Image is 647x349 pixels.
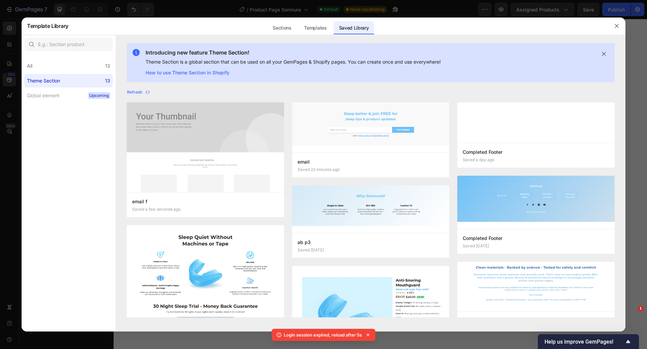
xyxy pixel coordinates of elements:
[132,198,279,206] p: email f
[638,306,643,311] span: 1
[292,102,450,152] img: -a-gempagesversionv7shop-id582585107668271729theme-section-id586020782988067675.jpg
[105,77,110,85] div: 13
[127,225,284,339] img: -a-gempagesversionv7shop-id582585107668271729theme-section-id583885051276559171.jpg
[27,77,60,85] div: Theme Section
[299,21,332,35] div: Templates
[463,148,609,156] p: Completed Footer
[127,89,150,95] div: Refresh
[298,167,340,172] p: Saved 22 minutes ago
[463,317,609,325] p: AB p1
[27,17,68,35] h2: Template Library
[146,48,441,57] p: Introducing new feature Theme Section!
[27,92,60,100] div: Global element
[457,102,615,109] img: -a-gempagesversionv7shop-id582585107668271729theme-section-id586099048348386139.jpg
[457,262,615,311] img: -a-gempagesversionv7shop-id582585107668271729theme-section-id586098014519558941.jpg
[545,339,624,345] span: Help us improve GemPages!
[27,62,32,70] div: All
[292,185,450,233] img: -a-gempagesversionv7shop-id582585107668271729theme-section-id586098035323306843.jpg
[24,38,113,51] input: E.g.: Section product
[463,234,609,242] p: Completed Footer
[457,176,615,229] img: -a-gempagesversionv7shop-id582585107668271729theme-section-id586101301008401091.jpg
[267,21,297,35] div: Sections
[127,102,284,192] img: Placeholder.png
[624,316,640,332] iframe: Intercom live chat
[334,21,374,35] div: Saved Library
[88,92,110,99] span: Upcoming
[146,58,441,66] p: Theme Section is a global section that can be used on all your GemPages & Shopify pages. You can ...
[298,238,444,246] p: ab p3
[127,88,151,97] button: Refresh
[298,248,324,252] p: Saved [DATE]
[545,338,632,346] button: Show survey - Help us improve GemPages!
[463,244,489,248] p: Saved [DATE]
[105,62,110,70] div: 13
[298,158,444,166] p: email
[284,331,362,338] p: Login session expired, reload after 5s
[146,69,441,77] a: How to use Theme Section in Shopify
[463,158,494,162] p: Saved a day ago
[132,207,181,212] p: Saved a few seconds ago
